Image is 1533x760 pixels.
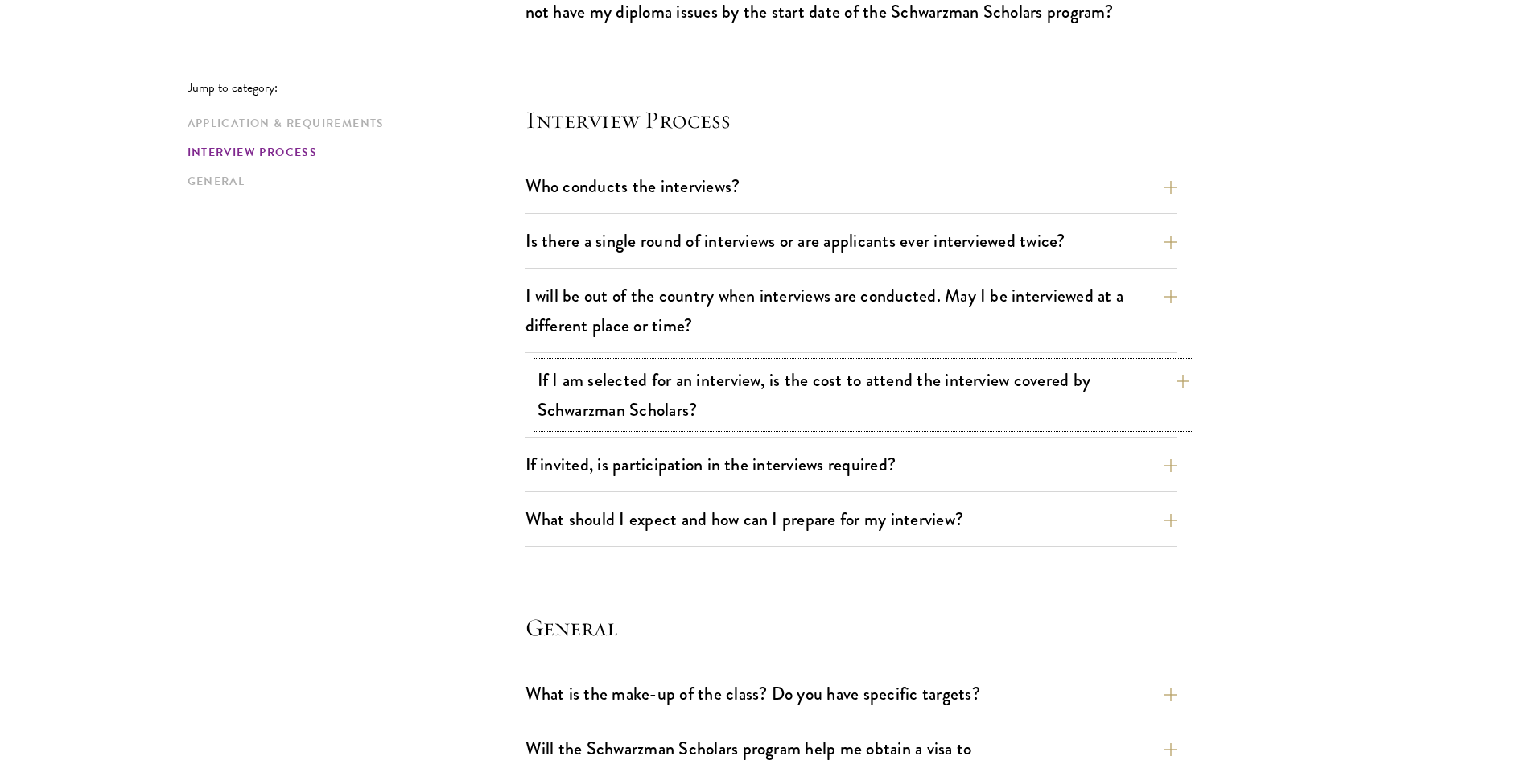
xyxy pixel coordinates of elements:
[525,104,1177,136] h4: Interview Process
[525,611,1177,643] h4: General
[188,80,525,95] p: Jump to category:
[188,115,516,132] a: Application & Requirements
[525,223,1177,259] button: Is there a single round of interviews or are applicants ever interviewed twice?
[525,446,1177,483] button: If invited, is participation in the interviews required?
[525,676,1177,712] button: What is the make-up of the class? Do you have specific targets?
[525,501,1177,537] button: What should I expect and how can I prepare for my interview?
[188,144,516,161] a: Interview Process
[525,277,1177,343] button: I will be out of the country when interviews are conducted. May I be interviewed at a different p...
[525,168,1177,204] button: Who conducts the interviews?
[538,362,1189,428] button: If I am selected for an interview, is the cost to attend the interview covered by Schwarzman Scho...
[188,173,516,190] a: General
